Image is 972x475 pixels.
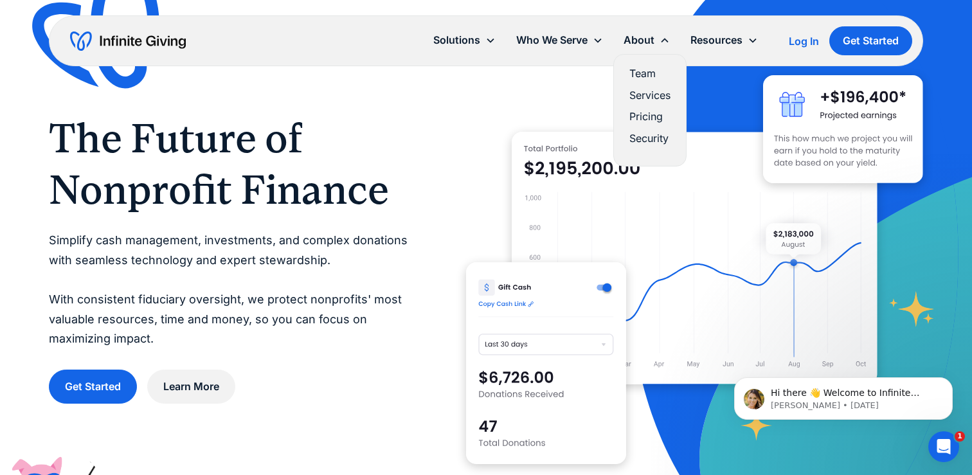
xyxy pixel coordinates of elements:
div: Resources [690,31,742,49]
img: nonprofit donation platform [512,132,878,384]
p: Simplify cash management, investments, and complex donations with seamless technology and expert ... [49,231,415,349]
a: Get Started [829,26,912,55]
iframe: Intercom notifications message [715,350,972,440]
a: Learn More [147,370,235,404]
a: Services [629,87,670,104]
div: Resources [680,26,768,54]
a: Log In [789,33,819,49]
div: Who We Serve [506,26,613,54]
nav: About [613,54,687,166]
img: donation software for nonprofits [466,262,626,464]
div: About [613,26,680,54]
h1: The Future of Nonprofit Finance [49,112,415,215]
a: home [70,31,186,51]
img: fundraising star [889,291,935,327]
iframe: Intercom live chat [928,431,959,462]
div: Solutions [433,31,480,49]
span: 1 [955,431,965,442]
a: Team [629,65,670,82]
div: About [624,31,654,49]
a: Security [629,130,670,147]
div: Who We Serve [516,31,588,49]
div: Log In [789,36,819,46]
div: Solutions [423,26,506,54]
a: Get Started [49,370,137,404]
a: Pricing [629,108,670,125]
